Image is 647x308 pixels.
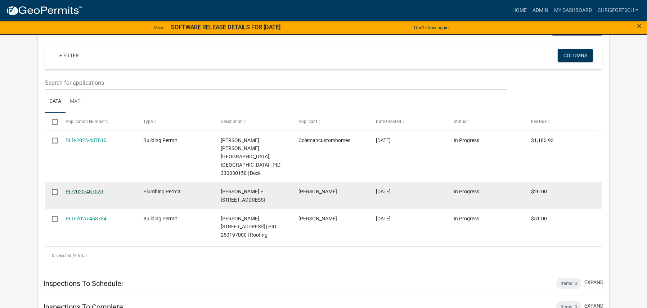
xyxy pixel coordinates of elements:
div: 3 total [45,247,602,265]
span: Date Created [376,119,401,124]
span: Building Permit [143,216,177,221]
span: 08/25/2025 [376,216,391,221]
h5: Inspections To Schedule: [44,279,123,288]
span: Application Number [66,119,105,124]
span: BENZSCHAWEL,DAVID A | SUSAN F BENZSCHAWEL 613 ROYAL CT, Winona County | PID 330030150 | Deck [221,137,280,176]
span: Type [143,119,153,124]
button: Columns [558,49,593,62]
span: $26.00 [531,189,547,194]
span: $1,180.93 [531,137,554,143]
a: Data [45,90,66,113]
button: Don't show again [411,22,451,34]
a: BLD-2025-487810 [66,137,107,143]
datatable-header-cell: Type [136,113,214,130]
a: + Filter [54,49,85,62]
datatable-header-cell: Description [214,113,292,130]
datatable-header-cell: Status [447,113,525,130]
datatable-header-cell: Applicant [292,113,369,130]
a: PL-2025-487523 [66,189,103,194]
span: Status [454,119,466,124]
datatable-header-cell: Select [45,113,59,130]
span: Max Foellmi [298,216,337,221]
span: Bob Mach [298,189,337,194]
a: My Dashboard [551,4,595,17]
a: BLD-2025-468734 [66,216,107,221]
span: 0 selected / [52,253,74,258]
span: Fee Due [531,119,547,124]
datatable-header-cell: Fee Due [524,113,602,130]
span: In Progress [454,216,479,221]
div: collapse [38,16,609,272]
span: × [637,21,642,31]
a: View [151,22,167,34]
button: expand [584,279,603,286]
span: KUTIL,BERNARD G 439 2ND ST N, Houston County | PID 250197000 | Roofing [221,216,276,238]
datatable-header-cell: Date Created [369,113,447,130]
a: Map [66,90,85,113]
span: Building Permit [143,137,177,143]
span: In Progress [454,189,479,194]
button: Close [637,22,642,30]
a: Home [509,4,530,17]
span: 10/03/2025 [376,137,391,143]
span: Plumbing Permit [143,189,180,194]
span: $51.00 [531,216,547,221]
input: Search for applications [45,75,507,90]
div: Items: 0 [556,278,581,289]
a: Admin [530,4,551,17]
a: ChrisFortsch [595,4,641,17]
span: In Progress [454,137,479,143]
span: Applicant [298,119,317,124]
span: Colemancustomhomes [298,137,350,143]
span: BAUER,BRUCE E 221 2ND ST N, Houston County | PID 250012000 [221,189,265,203]
datatable-header-cell: Application Number [59,113,136,130]
span: Description [221,119,243,124]
span: 10/03/2025 [376,189,391,194]
strong: SOFTWARE RELEASE DETAILS FOR [DATE] [171,24,280,31]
